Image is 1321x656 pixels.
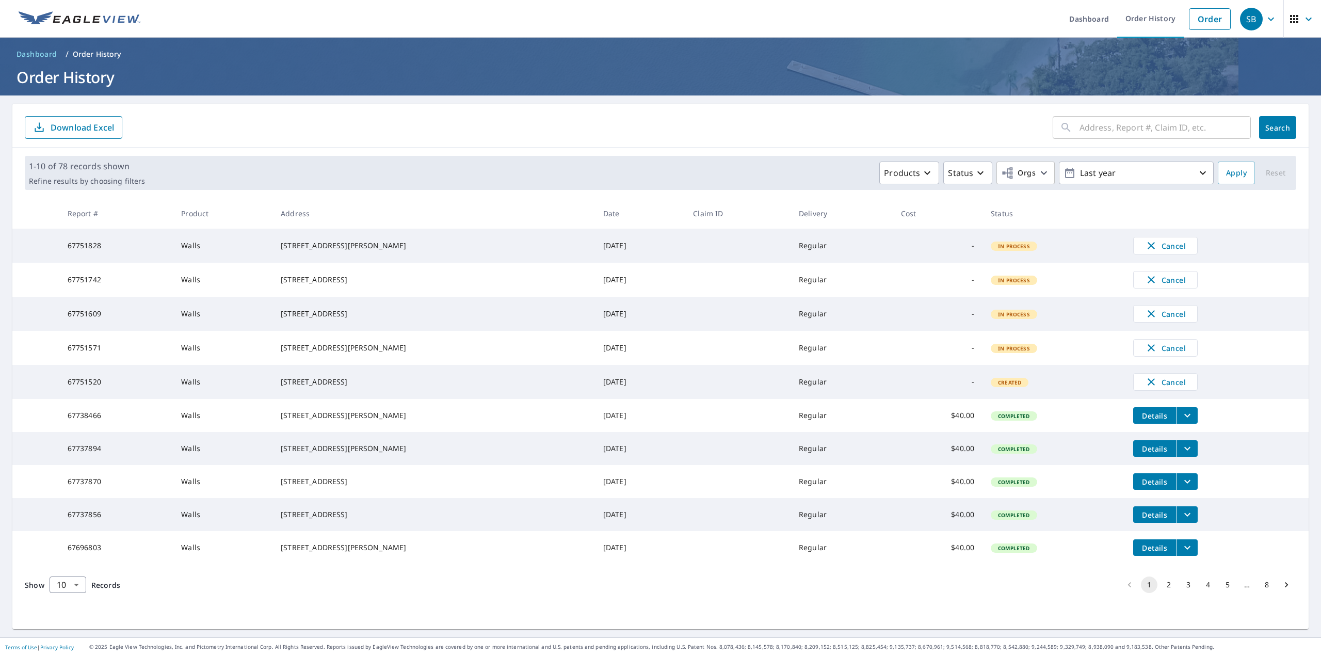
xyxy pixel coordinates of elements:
[595,331,685,365] td: [DATE]
[1133,271,1198,289] button: Cancel
[893,399,982,432] td: $40.00
[50,570,86,599] div: 10
[19,11,140,27] img: EV Logo
[1144,308,1187,320] span: Cancel
[59,263,173,297] td: 67751742
[89,643,1316,651] p: © 2025 Eagle View Technologies, Inc. and Pictometry International Corp. All Rights Reserved. Repo...
[1177,440,1198,457] button: filesDropdownBtn-67737894
[1240,8,1263,30] div: SB
[1189,8,1231,30] a: Order
[1144,239,1187,252] span: Cancel
[791,263,893,297] td: Regular
[1133,373,1198,391] button: Cancel
[12,46,61,62] a: Dashboard
[281,509,587,520] div: [STREET_ADDRESS]
[996,162,1055,184] button: Orgs
[791,498,893,531] td: Regular
[1139,411,1170,421] span: Details
[1133,407,1177,424] button: detailsBtn-67738466
[1226,167,1247,180] span: Apply
[1219,577,1236,593] button: Go to page 5
[173,365,272,399] td: Walls
[1139,477,1170,487] span: Details
[281,476,587,487] div: [STREET_ADDRESS]
[595,531,685,564] td: [DATE]
[1278,577,1295,593] button: Go to next page
[879,162,939,184] button: Products
[281,309,587,319] div: [STREET_ADDRESS]
[893,365,982,399] td: -
[1180,577,1197,593] button: Go to page 3
[91,580,120,590] span: Records
[893,498,982,531] td: $40.00
[893,198,982,229] th: Cost
[281,443,587,454] div: [STREET_ADDRESS][PERSON_NAME]
[59,331,173,365] td: 67751571
[12,67,1309,88] h1: Order History
[1120,577,1296,593] nav: pagination navigation
[893,331,982,365] td: -
[173,465,272,498] td: Walls
[595,498,685,531] td: [DATE]
[1177,506,1198,523] button: filesDropdownBtn-67737856
[50,577,86,593] div: Show 10 records
[685,198,791,229] th: Claim ID
[948,167,973,179] p: Status
[992,478,1036,486] span: Completed
[51,122,114,133] p: Download Excel
[1144,342,1187,354] span: Cancel
[66,48,69,60] li: /
[173,331,272,365] td: Walls
[25,116,122,139] button: Download Excel
[173,198,272,229] th: Product
[281,410,587,421] div: [STREET_ADDRESS][PERSON_NAME]
[893,229,982,263] td: -
[173,531,272,564] td: Walls
[1239,580,1255,590] div: …
[173,498,272,531] td: Walls
[59,498,173,531] td: 67737856
[893,432,982,465] td: $40.00
[5,644,37,651] a: Terms of Use
[893,465,982,498] td: $40.00
[791,399,893,432] td: Regular
[1133,305,1198,323] button: Cancel
[893,531,982,564] td: $40.00
[59,432,173,465] td: 67737894
[791,432,893,465] td: Regular
[1133,339,1198,357] button: Cancel
[59,531,173,564] td: 67696803
[1218,162,1255,184] button: Apply
[12,46,1309,62] nav: breadcrumb
[59,297,173,331] td: 67751609
[281,377,587,387] div: [STREET_ADDRESS]
[992,345,1036,352] span: In Process
[1139,510,1170,520] span: Details
[992,545,1036,552] span: Completed
[791,331,893,365] td: Regular
[1059,162,1214,184] button: Last year
[73,49,121,59] p: Order History
[59,198,173,229] th: Report #
[1133,237,1198,254] button: Cancel
[1177,473,1198,490] button: filesDropdownBtn-67737870
[173,229,272,263] td: Walls
[791,465,893,498] td: Regular
[173,432,272,465] td: Walls
[992,511,1036,519] span: Completed
[17,49,57,59] span: Dashboard
[791,365,893,399] td: Regular
[1144,376,1187,388] span: Cancel
[281,275,587,285] div: [STREET_ADDRESS]
[595,198,685,229] th: Date
[595,263,685,297] td: [DATE]
[1139,543,1170,553] span: Details
[173,263,272,297] td: Walls
[59,229,173,263] td: 67751828
[40,644,74,651] a: Privacy Policy
[1133,473,1177,490] button: detailsBtn-67737870
[1144,274,1187,286] span: Cancel
[1133,440,1177,457] button: detailsBtn-67737894
[595,229,685,263] td: [DATE]
[893,263,982,297] td: -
